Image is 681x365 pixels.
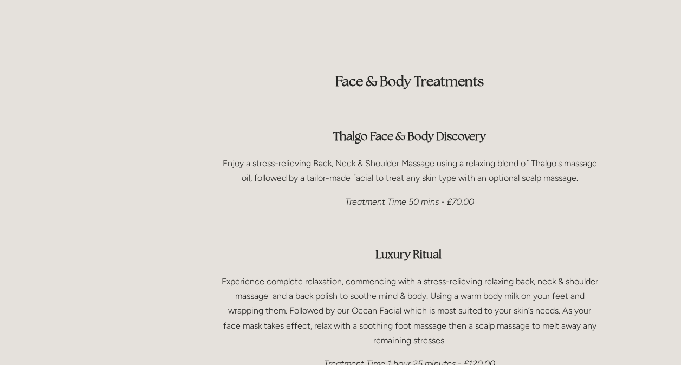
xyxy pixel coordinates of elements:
strong: Luxury Ritual [375,247,442,262]
p: Enjoy a stress-relieving Back, Neck & Shoulder Massage using a relaxing blend of Thalgo's massage... [220,156,600,185]
em: Treatment Time 50 mins - £70.00 [345,197,474,207]
p: Experience complete relaxation, commencing with a stress-relieving relaxing back, neck & shoulder... [220,274,600,348]
strong: Face & Body Treatments [335,73,484,90]
strong: Thalgo Face & Body Discovery [333,129,486,144]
